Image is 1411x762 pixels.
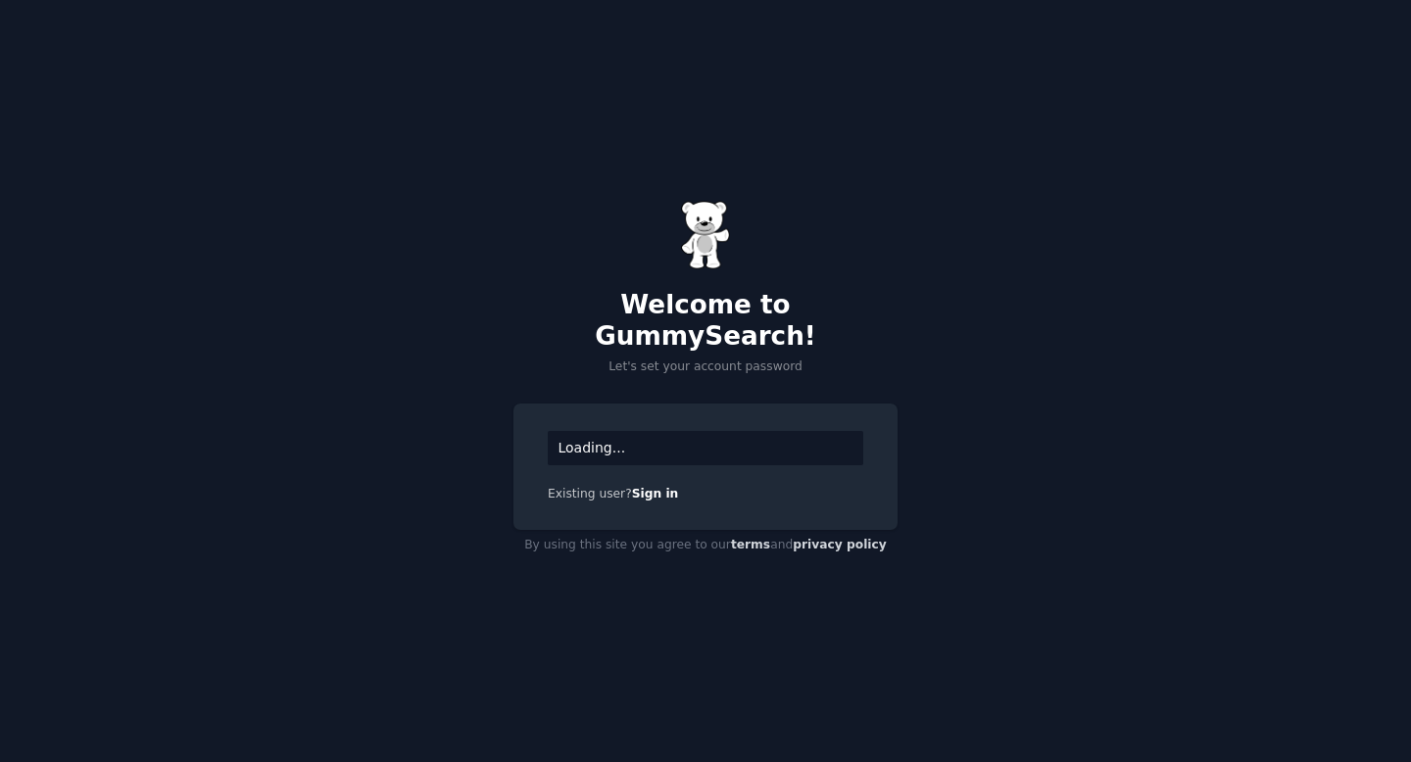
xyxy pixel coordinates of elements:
[513,290,898,352] h2: Welcome to GummySearch!
[513,530,898,561] div: By using this site you agree to our and
[513,358,898,376] p: Let's set your account password
[731,538,770,551] a: terms
[548,431,863,465] div: Loading...
[632,487,679,500] a: Sign in
[681,201,730,269] img: Gummy Bear
[793,538,887,551] a: privacy policy
[548,487,632,500] span: Existing user?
